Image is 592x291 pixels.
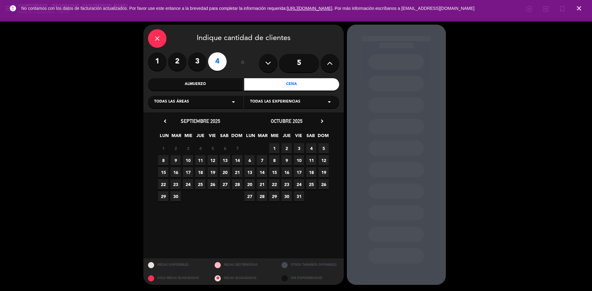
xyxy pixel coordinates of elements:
[154,99,189,105] span: Todas las áreas
[171,167,181,177] span: 16
[171,155,181,165] span: 9
[287,6,332,11] a: [URL][DOMAIN_NAME]
[231,132,241,142] span: DOM
[183,132,193,142] span: MIE
[158,191,168,201] span: 29
[208,143,218,153] span: 5
[158,143,168,153] span: 1
[257,155,267,165] span: 7
[220,155,230,165] span: 13
[306,132,316,142] span: SAB
[21,6,475,11] span: No contamos con los datos de facturación actualizados. Por favor use este enlance a la brevedad p...
[159,132,169,142] span: LUN
[208,179,218,189] span: 26
[306,179,316,189] span: 25
[245,132,256,142] span: LUN
[220,143,230,153] span: 6
[319,118,325,124] i: chevron_right
[232,155,242,165] span: 14
[282,155,292,165] span: 9
[282,132,292,142] span: JUE
[244,78,339,91] div: Cena
[319,167,329,177] span: 19
[306,143,316,153] span: 4
[162,118,168,124] i: chevron_left
[232,167,242,177] span: 21
[143,258,210,272] div: MESAS DISPONIBLES
[9,5,17,12] i: error
[195,132,205,142] span: JUE
[232,179,242,189] span: 28
[171,132,181,142] span: MAR
[210,272,277,285] div: MESAS BLOQUEADAS
[294,167,304,177] span: 17
[294,143,304,153] span: 3
[195,167,205,177] span: 18
[319,179,329,189] span: 26
[183,155,193,165] span: 10
[220,167,230,177] span: 20
[208,155,218,165] span: 12
[294,155,304,165] span: 10
[168,52,187,71] label: 2
[294,179,304,189] span: 24
[257,179,267,189] span: 21
[269,155,279,165] span: 8
[257,167,267,177] span: 14
[154,35,161,42] i: close
[181,118,220,124] span: septiembre 2025
[257,191,267,201] span: 28
[233,52,253,74] div: ó
[208,52,227,71] label: 4
[183,179,193,189] span: 24
[282,191,292,201] span: 30
[195,143,205,153] span: 4
[158,179,168,189] span: 22
[277,258,344,272] div: OTROS TAMAÑOS DIPONIBLES
[326,98,333,106] i: arrow_drop_down
[148,52,166,71] label: 1
[195,179,205,189] span: 25
[219,132,229,142] span: SAB
[183,167,193,177] span: 17
[306,167,316,177] span: 18
[183,143,193,153] span: 3
[269,167,279,177] span: 15
[210,258,277,272] div: MESAS RESTRINGIDAS
[171,143,181,153] span: 2
[245,191,255,201] span: 27
[319,143,329,153] span: 5
[171,179,181,189] span: 23
[245,179,255,189] span: 20
[318,132,328,142] span: DOM
[148,78,243,91] div: Almuerzo
[294,191,304,201] span: 31
[269,191,279,201] span: 29
[250,99,300,105] span: Todas las experiencias
[269,143,279,153] span: 1
[282,167,292,177] span: 16
[143,272,210,285] div: SOLO MESAS BLOQUEADAS
[282,179,292,189] span: 23
[269,179,279,189] span: 22
[277,272,344,285] div: SIN DISPONIBILIDAD
[245,167,255,177] span: 13
[245,155,255,165] span: 6
[306,155,316,165] span: 11
[158,155,168,165] span: 8
[271,118,302,124] span: octubre 2025
[332,6,475,11] a: . Por más información escríbanos a [EMAIL_ADDRESS][DOMAIN_NAME]
[269,132,280,142] span: MIE
[575,5,583,12] i: close
[220,179,230,189] span: 27
[319,155,329,165] span: 12
[148,29,339,48] div: Indique cantidad de clientes
[195,155,205,165] span: 11
[158,167,168,177] span: 15
[208,167,218,177] span: 19
[230,98,237,106] i: arrow_drop_down
[282,143,292,153] span: 2
[232,143,242,153] span: 7
[188,52,207,71] label: 3
[207,132,217,142] span: VIE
